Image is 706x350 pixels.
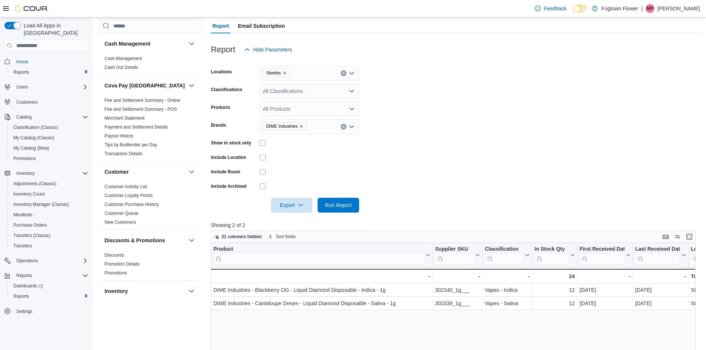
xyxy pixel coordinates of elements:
[16,59,28,65] span: Home
[534,286,575,294] div: 12
[253,46,292,53] span: Hide Parameters
[341,70,347,76] button: Clear input
[580,272,630,281] div: -
[105,65,138,70] a: Cash Out Details
[211,69,232,75] label: Locations
[318,198,359,213] button: Run Report
[646,4,654,13] div: Manny Putros
[635,286,686,294] div: [DATE]
[212,19,229,33] span: Report
[7,133,91,143] button: My Catalog (Classic)
[13,191,45,197] span: Inventory Count
[241,42,295,57] button: Hide Parameters
[7,210,91,220] button: Manifests
[532,1,569,16] a: Feedback
[266,69,281,77] span: Steeles
[1,256,91,266] button: Operations
[13,293,29,299] span: Reports
[7,179,91,189] button: Adjustments (Classic)
[105,237,186,244] button: Discounts & Promotions
[685,232,694,241] button: Enter fullscreen
[13,113,88,121] span: Catalog
[635,272,686,281] div: -
[105,133,133,139] span: Payout History
[10,133,57,142] a: My Catalog (Classic)
[105,116,145,121] a: Merchant Statement
[657,4,700,13] p: [PERSON_NAME]
[105,193,153,198] a: Customer Loyalty Points
[7,220,91,230] button: Purchase Orders
[485,272,530,281] div: -
[580,299,630,308] div: [DATE]
[580,246,630,265] button: First Received Date
[601,4,639,13] p: Fogtown Flower
[10,231,88,240] span: Transfers (Classic)
[10,210,35,219] a: Manifests
[16,114,32,120] span: Catalog
[13,97,88,107] span: Customers
[10,68,88,77] span: Reports
[211,221,701,229] p: Showing 2 of 2
[238,19,285,33] span: Email Subscription
[7,291,91,301] button: Reports
[534,246,569,265] div: In Stock Qty
[13,156,36,161] span: Promotions
[211,169,240,175] label: Include Room
[16,309,32,314] span: Settings
[105,287,186,295] button: Inventory
[7,241,91,251] button: Transfers
[580,246,624,253] div: First Received Date
[211,140,251,146] label: Show in stock only
[105,253,124,258] a: Discounts
[105,211,138,216] a: Customer Queue
[213,272,430,281] div: -
[13,243,32,249] span: Transfers
[580,246,624,265] div: First Received Date
[13,57,88,66] span: Home
[10,123,61,132] a: Classification (Classic)
[1,168,91,179] button: Inventory
[13,271,35,280] button: Reports
[10,281,46,290] a: Dashboards
[13,113,34,121] button: Catalog
[485,246,524,253] div: Classification
[16,99,38,105] span: Customers
[534,272,575,281] div: 24
[105,107,177,112] a: Fee and Settlement Summary - POS
[534,246,575,265] button: In Stock Qty
[266,123,298,130] span: DIME Industries
[16,84,28,90] span: Users
[7,230,91,241] button: Transfers (Classic)
[485,286,530,294] div: Vapes - Indica
[105,261,140,267] span: Promotion Details
[276,234,295,240] span: Sort fields
[13,69,29,75] span: Reports
[349,106,355,112] button: Open list of options
[435,246,474,265] div: Supplier SKU
[263,69,290,77] span: Steeles
[435,246,480,265] button: Supplier SKU
[105,97,180,103] span: Fee and Settlement Summary - Online
[13,201,69,207] span: Inventory Manager (Classic)
[10,292,32,301] a: Reports
[349,70,355,76] button: Open list of options
[105,252,124,258] span: Discounts
[213,246,424,265] div: Product
[105,56,142,61] a: Cash Management
[105,270,127,276] a: Promotions
[10,221,50,230] a: Purchase Orders
[13,169,37,178] button: Inventory
[325,201,352,209] span: Run Report
[13,57,31,66] a: Home
[7,122,91,133] button: Classification (Classic)
[13,233,50,239] span: Transfers (Classic)
[573,5,588,13] input: Dark Mode
[13,98,41,107] a: Customers
[1,82,91,92] button: Users
[99,251,202,280] div: Discounts & Promotions
[282,71,287,75] button: Remove Steeles from selection in this group
[641,4,643,13] p: |
[10,221,88,230] span: Purchase Orders
[105,202,159,207] a: Customer Purchase History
